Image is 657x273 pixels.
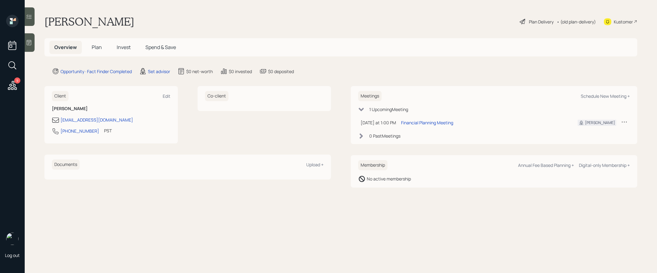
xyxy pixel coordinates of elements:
div: 0 Past Meeting s [369,133,400,139]
div: Opportunity · Fact Finder Completed [61,68,132,75]
div: Log out [5,252,20,258]
div: Upload + [306,162,324,168]
div: PST [104,127,112,134]
div: 9 [14,77,20,84]
div: $0 net-worth [186,68,213,75]
span: Invest [117,44,131,51]
div: Schedule New Meeting + [581,93,630,99]
div: 1 Upcoming Meeting [369,106,408,113]
div: $0 invested [229,68,252,75]
div: [PERSON_NAME] [585,120,615,126]
div: No active membership [367,176,411,182]
h6: Documents [52,159,80,170]
span: Overview [54,44,77,51]
div: Edit [163,93,170,99]
div: [EMAIL_ADDRESS][DOMAIN_NAME] [61,117,133,123]
div: Annual Fee Based Planning + [518,162,574,168]
div: Digital-only Membership + [579,162,630,168]
h6: Membership [358,160,387,170]
div: • (old plan-delivery) [557,19,596,25]
img: treva-nostdahl-headshot.png [6,233,19,245]
div: [DATE] at 1:00 PM [361,119,396,126]
div: Kustomer [614,19,633,25]
h6: Meetings [358,91,382,101]
h6: Co-client [205,91,228,101]
span: Plan [92,44,102,51]
h1: [PERSON_NAME] [44,15,134,28]
h6: [PERSON_NAME] [52,106,170,111]
div: [PHONE_NUMBER] [61,128,99,134]
div: Plan Delivery [529,19,554,25]
div: $0 deposited [268,68,294,75]
div: Set advisor [148,68,170,75]
h6: Client [52,91,69,101]
div: Financial Planning Meeting [401,119,453,126]
span: Spend & Save [145,44,176,51]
